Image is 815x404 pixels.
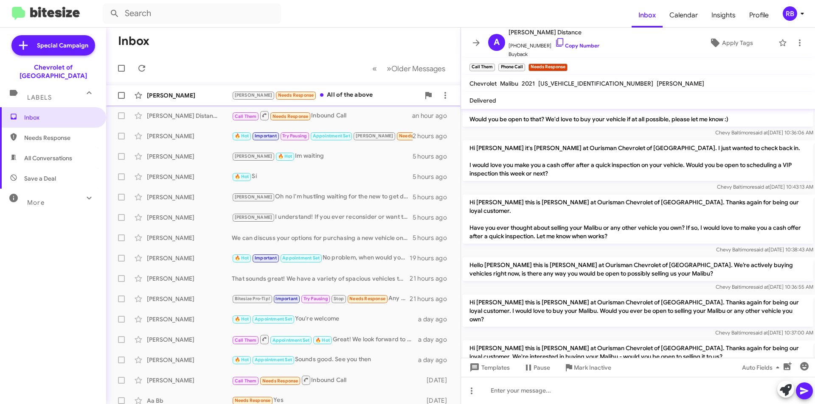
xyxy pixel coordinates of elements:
p: Hello [PERSON_NAME] this is [PERSON_NAME] at Ourisman Chevrolet of [GEOGRAPHIC_DATA]. We’re activ... [463,257,813,281]
div: 5 hours ago [413,152,454,161]
span: said at [755,184,770,190]
div: Great! We look forward to seeing you [DATE] [232,334,418,345]
span: Chevy Baltimore [DATE] 10:37:00 AM [715,329,813,336]
div: All of the above [232,90,420,100]
a: Calendar [663,3,705,28]
div: That sounds great! We have a variety of spacious vehicles that could fit your family's needs. Whe... [232,274,410,283]
span: Needs Response [399,133,435,139]
span: Special Campaign [37,41,88,50]
span: said at [753,284,768,290]
span: 🔥 Hot [235,316,249,322]
span: 🔥 Hot [235,255,249,261]
span: Call Them [235,337,257,343]
span: Malibu [500,80,518,87]
span: [PERSON_NAME] [657,80,704,87]
div: a day ago [418,356,454,364]
span: Stop [334,296,344,301]
span: Needs Response [235,398,271,403]
div: 5 hours ago [413,173,454,181]
span: Appointment Set [255,357,292,362]
span: Mark Inactive [574,360,611,375]
div: No problem, when would you like to reschedule? [232,253,410,263]
div: [PERSON_NAME] [147,213,232,222]
span: Bitesize Pro-Tip! [235,296,270,301]
span: 🔥 Hot [278,153,292,159]
button: Next [382,60,450,77]
span: Auto Fields [742,360,783,375]
div: [PERSON_NAME] [147,234,232,242]
span: 🔥 Hot [235,174,249,179]
span: Needs Response [273,114,309,119]
div: an hour ago [412,111,454,120]
nav: Page navigation example [368,60,450,77]
span: « [372,63,377,74]
div: 21 hours ago [410,274,454,283]
div: [DATE] [422,376,454,384]
span: Delivered [469,97,496,104]
button: Auto Fields [735,360,790,375]
div: Sounds good. See you then [232,355,418,365]
span: Call Them [235,378,257,384]
a: Inbox [632,3,663,28]
span: 2021 [522,80,535,87]
span: [PERSON_NAME] [235,215,273,220]
div: Sí [232,172,413,181]
span: Appointment Set [313,133,350,139]
span: 🔥 Hot [235,133,249,139]
span: [PERSON_NAME] [235,153,273,159]
div: Inbound Call [232,110,412,121]
span: [PERSON_NAME] [235,194,273,200]
small: Phone Call [498,64,525,71]
span: Needs Response [278,92,314,98]
span: Needs Response [349,296,385,301]
span: Try Pausing [282,133,307,139]
span: Try Pausing [304,296,328,301]
div: We can discuss your options for purchasing a new vehicle once we evaluate your current vehicle. W... [232,234,413,242]
div: 19 hours ago [410,254,454,262]
span: Appointment Set [282,255,320,261]
div: [PERSON_NAME] [147,152,232,161]
span: Chevy Baltimore [DATE] 10:36:06 AM [715,129,813,136]
div: a day ago [418,315,454,323]
p: Hi [PERSON_NAME] this is [PERSON_NAME] at Ourisman Chevrolet of [GEOGRAPHIC_DATA]. Thanks again f... [463,195,813,244]
a: Copy Number [555,42,599,49]
span: Chevy Baltimore [DATE] 10:43:13 AM [717,184,813,190]
span: said at [753,129,768,136]
div: [PERSON_NAME] [147,173,232,181]
button: Apply Tags [687,35,774,50]
span: Chevy Baltimore [DATE] 10:36:55 AM [716,284,813,290]
span: Call Them [235,114,257,119]
div: Any info on the [PERSON_NAME] society? [232,294,410,304]
div: I understand! If you ever reconsider or want to explore options, feel free to reach out. We’d be ... [232,212,413,222]
div: [PERSON_NAME] [147,274,232,283]
div: Im waiting [232,151,413,161]
div: [PERSON_NAME] [147,254,232,262]
h1: Inbox [118,34,149,48]
button: Templates [461,360,517,375]
span: Insights [705,3,742,28]
span: Save a Deal [24,174,56,183]
div: 21 hours ago [410,295,454,303]
span: [US_VEHICLE_IDENTIFICATION_NUMBER] [538,80,653,87]
span: [PERSON_NAME] [235,92,273,98]
span: said at [753,329,768,336]
span: Older Messages [391,64,445,73]
button: Pause [517,360,557,375]
span: Appointment Set [273,337,310,343]
span: Important [255,255,277,261]
span: 🔥 Hot [235,357,249,362]
div: [PERSON_NAME] [147,295,232,303]
span: Apply Tags [722,35,753,50]
span: Needs Response [262,378,298,384]
span: Appointment Set [255,316,292,322]
span: Labels [27,94,52,101]
span: Important [275,296,298,301]
div: [PERSON_NAME] [147,91,232,100]
div: a day ago [418,335,454,344]
div: Oh no I'm hustling waiting for the new to get done I got the car alredy and everything is set to ... [232,192,413,202]
div: 5 hours ago [413,213,454,222]
div: 5 hours ago [413,234,454,242]
span: Buyback [509,50,599,59]
button: Previous [367,60,382,77]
